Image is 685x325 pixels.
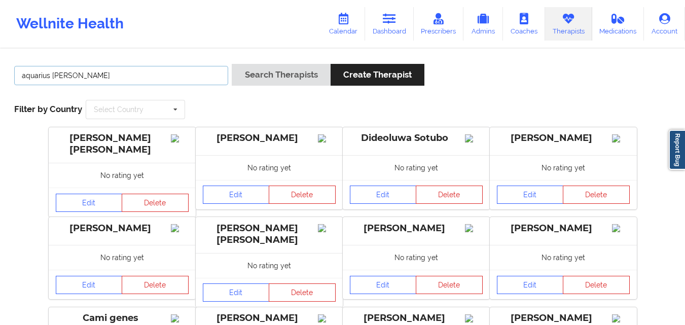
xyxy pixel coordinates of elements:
[318,224,336,232] img: Image%2Fplaceholer-image.png
[465,134,483,142] img: Image%2Fplaceholer-image.png
[269,186,336,204] button: Delete
[463,7,503,41] a: Admins
[612,314,630,322] img: Image%2Fplaceholer-image.png
[343,245,490,270] div: No rating yet
[612,134,630,142] img: Image%2Fplaceholer-image.png
[203,223,336,246] div: [PERSON_NAME] [PERSON_NAME]
[350,276,417,294] a: Edit
[490,155,637,180] div: No rating yet
[232,64,330,86] button: Search Therapists
[318,314,336,322] img: Image%2Fplaceholer-image.png
[122,194,189,212] button: Delete
[612,224,630,232] img: Image%2Fplaceholer-image.png
[56,194,123,212] a: Edit
[49,245,196,270] div: No rating yet
[503,7,545,41] a: Coaches
[465,314,483,322] img: Image%2Fplaceholer-image.png
[49,163,196,188] div: No rating yet
[94,106,143,113] div: Select Country
[14,104,82,114] span: Filter by Country
[196,155,343,180] div: No rating yet
[416,276,483,294] button: Delete
[203,283,270,302] a: Edit
[321,7,365,41] a: Calendar
[343,155,490,180] div: No rating yet
[203,186,270,204] a: Edit
[350,186,417,204] a: Edit
[56,132,189,156] div: [PERSON_NAME] [PERSON_NAME]
[318,134,336,142] img: Image%2Fplaceholer-image.png
[350,223,483,234] div: [PERSON_NAME]
[563,186,630,204] button: Delete
[269,283,336,302] button: Delete
[497,312,630,324] div: [PERSON_NAME]
[56,223,189,234] div: [PERSON_NAME]
[592,7,644,41] a: Medications
[350,312,483,324] div: [PERSON_NAME]
[497,132,630,144] div: [PERSON_NAME]
[365,7,414,41] a: Dashboard
[122,276,189,294] button: Delete
[644,7,685,41] a: Account
[416,186,483,204] button: Delete
[331,64,424,86] button: Create Therapist
[497,223,630,234] div: [PERSON_NAME]
[56,276,123,294] a: Edit
[465,224,483,232] img: Image%2Fplaceholer-image.png
[669,130,685,170] a: Report Bug
[171,224,189,232] img: Image%2Fplaceholer-image.png
[414,7,464,41] a: Prescribers
[171,134,189,142] img: Image%2Fplaceholer-image.png
[545,7,592,41] a: Therapists
[497,186,564,204] a: Edit
[350,132,483,144] div: Dideoluwa Sotubo
[14,66,228,85] input: Search Keywords
[497,276,564,294] a: Edit
[203,132,336,144] div: [PERSON_NAME]
[563,276,630,294] button: Delete
[490,245,637,270] div: No rating yet
[171,314,189,322] img: Image%2Fplaceholer-image.png
[196,253,343,278] div: No rating yet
